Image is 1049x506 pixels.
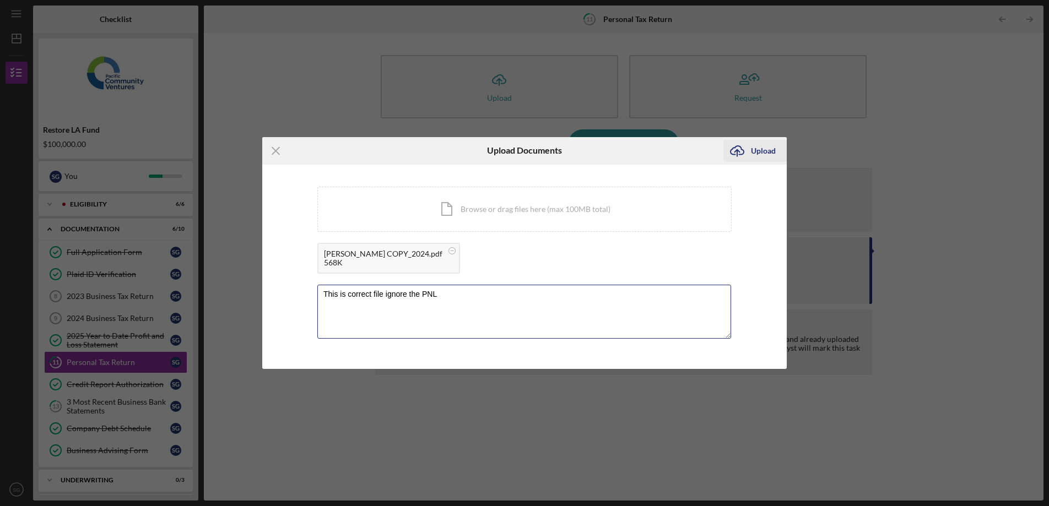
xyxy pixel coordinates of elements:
div: Upload [751,140,776,162]
div: [PERSON_NAME] COPY_2024.pdf [324,249,442,258]
div: 568K [324,258,442,267]
button: Upload [723,140,787,162]
textarea: This is correct file ignore the PNL [317,285,731,339]
h6: Upload Documents [487,145,562,155]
